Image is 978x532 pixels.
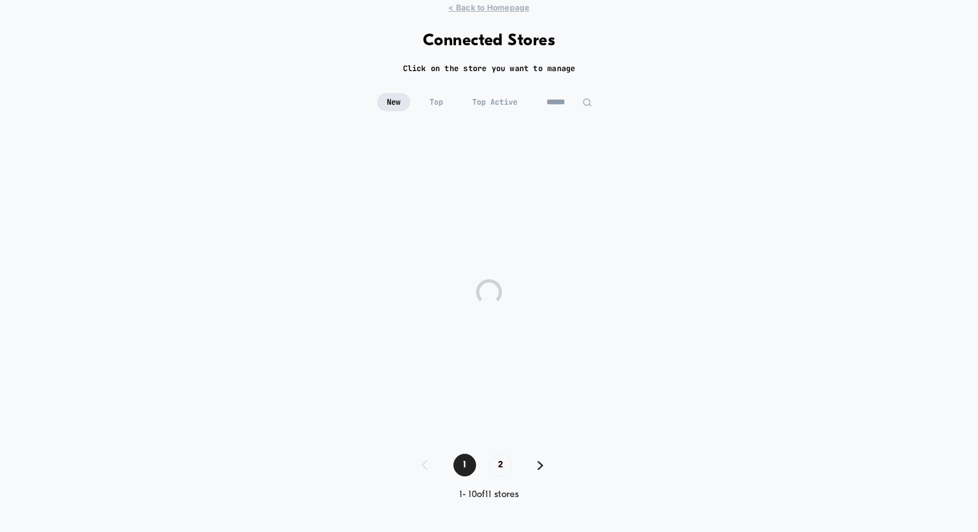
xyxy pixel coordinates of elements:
span: New [377,93,410,111]
h1: Connected Stores [423,32,556,50]
h2: Click on the store you want to manage [403,63,576,74]
span: Top Active [462,93,527,111]
img: pagination forward [538,461,543,470]
span: < Back to Homepage [448,3,529,12]
span: Top [420,93,453,111]
img: edit [582,98,592,107]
